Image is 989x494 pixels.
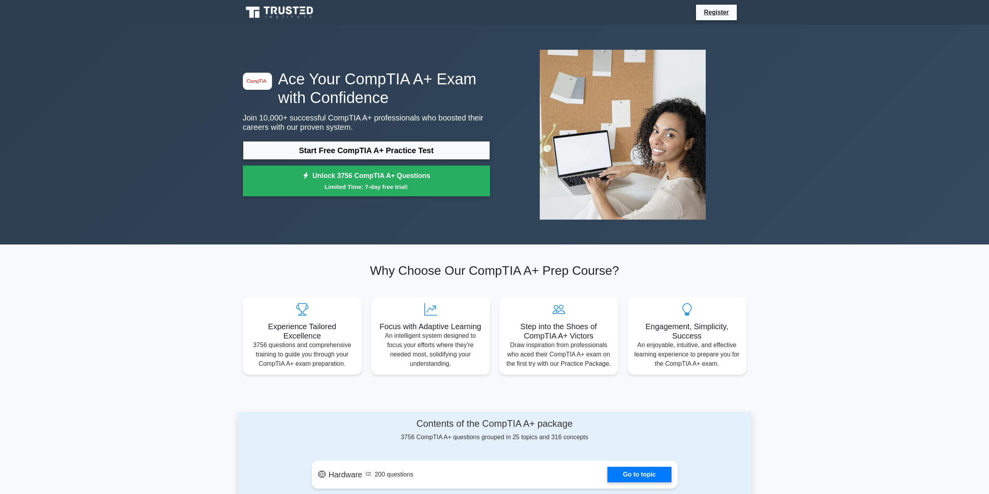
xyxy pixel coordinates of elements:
[243,70,490,107] h1: Ace Your CompTIA A+ Exam with Confidence
[249,322,356,340] h5: Experience Tailored Excellence
[243,263,747,278] h2: Why Choose Our CompTIA A+ Prep Course?
[506,340,612,368] p: Draw inspiration from professionals who aced their CompTIA A+ exam on the first try with our Prac...
[253,182,480,191] small: Limited Time: 7-day free trial!
[243,166,490,197] a: Unlock 3756 CompTIA A+ QuestionsLimited Time: 7-day free trial!
[634,340,740,368] p: An enjoyable, intuitive, and effective learning experience to prepare you for the CompTIA A+ exam.
[312,418,678,429] h4: Contents of the CompTIA A+ package
[243,113,490,132] p: Join 10,000+ successful CompTIA A+ professionals who boosted their careers with our proven system.
[377,331,484,368] p: An intelligent system designed to focus your efforts where they're needed most, solidifying your ...
[243,141,490,160] a: Start Free CompTIA A+ Practice Test
[634,322,740,340] h5: Engagement, Simplicity, Success
[249,340,356,368] p: 3756 questions and comprehensive training to guide you through your CompTIA A+ exam preparation.
[312,418,678,442] div: 3756 CompTIA A+ questions grouped in 25 topics and 316 concepts
[506,322,612,340] h5: Step into the Shoes of CompTIA A+ Victors
[607,467,671,482] a: Go to topic
[699,7,733,17] a: Register
[377,322,484,331] h5: Focus with Adaptive Learning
